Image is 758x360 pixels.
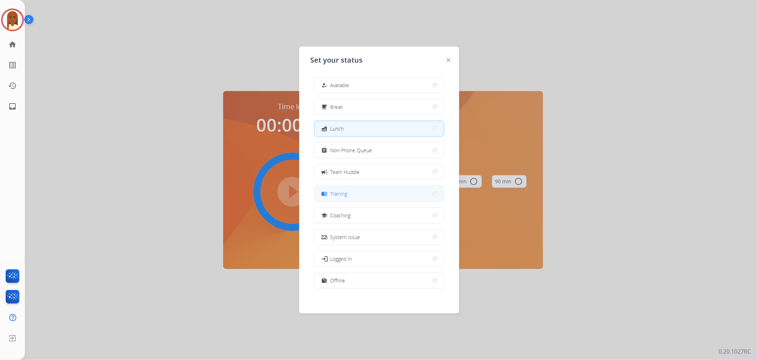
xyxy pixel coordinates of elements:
[321,82,327,88] mat-icon: how_to_reg
[315,208,444,223] button: Coaching
[2,10,22,30] img: avatar
[330,81,349,89] span: Available
[321,104,327,110] mat-icon: free_breakfast
[330,277,345,284] span: Offline
[321,255,328,262] mat-icon: login
[330,255,352,263] span: Logged In
[330,168,360,176] span: Team Huddle
[8,81,17,90] mat-icon: history
[315,229,444,245] button: System Issue
[330,233,360,241] span: System Issue
[8,102,17,111] mat-icon: inbox
[8,40,17,49] mat-icon: home
[315,273,444,288] button: Offline
[447,58,450,62] img: close-button
[315,99,444,115] button: Break
[315,78,444,93] button: Available
[311,55,363,65] span: Set your status
[321,126,327,132] mat-icon: fastfood
[315,251,444,266] button: Logged In
[315,164,444,180] button: Team Huddle
[321,168,328,175] mat-icon: campaign
[321,147,327,153] mat-icon: assignment
[330,125,344,132] span: Lunch
[315,121,444,136] button: Lunch
[330,103,343,111] span: Break
[315,143,444,158] button: Non-Phone Queue
[315,186,444,201] button: Training
[321,234,327,240] mat-icon: phonelink_off
[321,212,327,218] mat-icon: school
[330,190,348,197] span: Training
[330,147,372,154] span: Non-Phone Queue
[321,191,327,197] mat-icon: menu_book
[719,347,751,356] p: 0.20.1027RC
[330,212,351,219] span: Coaching
[8,61,17,69] mat-icon: list_alt
[321,277,327,284] mat-icon: work_off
